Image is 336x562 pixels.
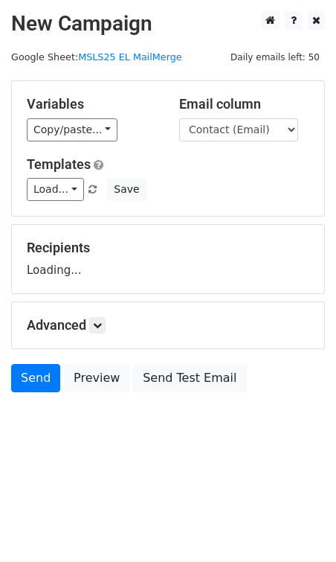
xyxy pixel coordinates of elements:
[133,364,246,392] a: Send Test Email
[27,240,309,278] div: Loading...
[11,364,60,392] a: Send
[107,178,146,201] button: Save
[225,49,325,66] span: Daily emails left: 50
[64,364,129,392] a: Preview
[11,11,325,36] h2: New Campaign
[27,317,309,333] h5: Advanced
[27,178,84,201] a: Load...
[179,96,309,112] h5: Email column
[27,96,157,112] h5: Variables
[225,51,325,63] a: Daily emails left: 50
[27,240,309,256] h5: Recipients
[27,156,91,172] a: Templates
[11,51,182,63] small: Google Sheet:
[78,51,181,63] a: MSLS25 EL MailMerge
[27,118,117,141] a: Copy/paste...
